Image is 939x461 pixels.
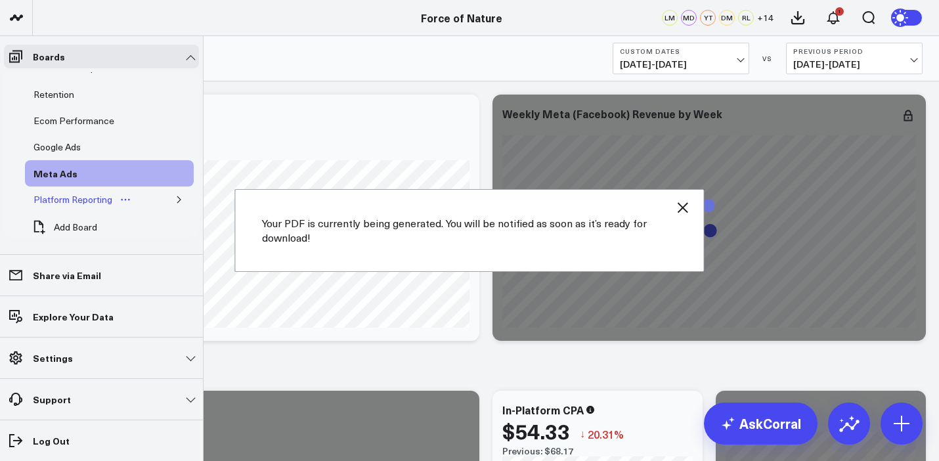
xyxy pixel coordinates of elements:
p: Share via Email [33,270,101,280]
button: +14 [757,10,774,26]
a: Ecom PerformanceOpen board menu [25,108,142,134]
button: Previous Period[DATE]-[DATE] [786,43,923,74]
span: 20.31% [588,427,624,441]
a: AskCorral [704,403,818,445]
div: VS [756,55,779,62]
div: RL [738,10,754,26]
button: Add Board [25,213,104,242]
p: Settings [33,353,73,363]
span: [DATE] - [DATE] [793,59,915,70]
div: 1 [835,7,844,16]
a: Platform ReportingOpen board menu [25,187,141,213]
div: YT [700,10,716,26]
div: Retention [30,87,77,102]
div: Meta Ads [30,165,81,181]
div: DM [719,10,735,26]
div: Google Ads [30,139,84,155]
p: Support [33,394,71,405]
button: Open board menu [116,194,135,205]
a: Google AdsOpen board menu [25,134,109,160]
span: [DATE] - [DATE] [620,59,742,70]
button: Custom Dates[DATE]-[DATE] [613,43,749,74]
a: Force of Nature [421,11,502,25]
p: Explore Your Data [33,311,114,322]
a: Meta AdsOpen board menu [25,160,106,187]
div: MD [681,10,697,26]
a: RetentionOpen board menu [25,81,102,108]
div: Ecom Performance [30,113,118,129]
span: Add Board [54,222,97,232]
p: Boards [33,51,65,62]
span: ↓ [580,426,585,443]
div: Previous: 12.41K [56,150,469,160]
div: In-Platform CPA [502,403,584,417]
p: Your PDF is currently being generated. You will be notified as soon as it’s ready for download! [262,216,678,245]
b: Previous Period [793,47,915,55]
div: LM [662,10,678,26]
div: Platform Reporting [30,192,116,208]
a: Log Out [4,429,199,452]
b: Custom Dates [620,47,742,55]
div: Previous: $68.17 [502,446,693,456]
span: + 14 [757,13,774,22]
div: Weekly Meta (Facebook) Revenue by Week [502,106,722,121]
p: Log Out [33,435,70,446]
div: $54.33 [502,419,570,443]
